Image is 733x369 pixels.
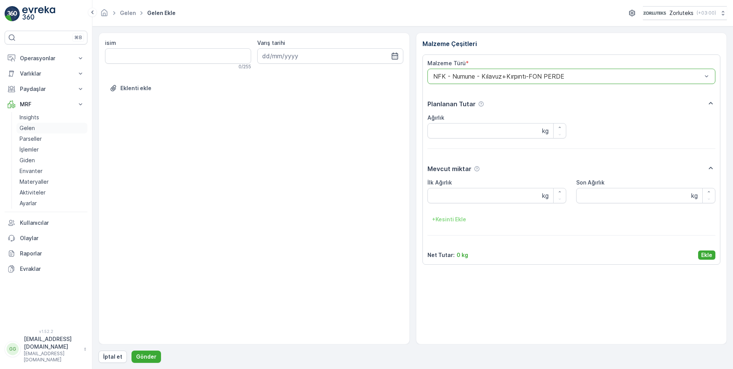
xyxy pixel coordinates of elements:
[5,215,87,231] a: Kullanıcılar
[5,66,87,81] button: Varlıklar
[576,179,605,186] label: Son Ağırlık
[20,146,39,153] p: İşlemler
[5,6,20,21] img: logo
[120,84,151,92] p: Eklenti ekle
[136,353,156,361] p: Gönder
[16,133,87,144] a: Parseller
[427,179,452,186] label: İlk Ağırlık
[20,114,39,121] p: Insights
[24,335,80,351] p: [EMAIL_ADDRESS][DOMAIN_NAME]
[5,335,87,363] button: GG[EMAIL_ADDRESS][DOMAIN_NAME][EMAIL_ADDRESS][DOMAIN_NAME]
[20,250,84,257] p: Raporlar
[542,191,549,200] p: kg
[5,81,87,97] button: Paydaşlar
[432,216,466,223] p: + Kesinti Ekle
[146,9,177,17] span: Gelen ekle
[257,40,285,46] label: Varış tarihi
[427,99,476,109] p: Planlanan Tutar
[427,60,466,66] label: Malzeme Türü
[16,155,87,166] a: Giden
[20,156,35,164] p: Giden
[474,166,480,172] div: Yardım Araç İkonu
[20,265,84,273] p: Evraklar
[7,343,19,355] div: GG
[99,351,127,363] button: İptal et
[16,198,87,209] a: Ayarlar
[427,164,472,173] p: Mevcut miktar
[24,351,80,363] p: [EMAIL_ADDRESS][DOMAIN_NAME]
[74,35,82,41] p: ⌘B
[5,246,87,261] a: Raporlar
[16,166,87,176] a: Envanter
[103,353,122,361] p: İptal et
[238,64,251,70] p: 0 / 255
[20,70,72,77] p: Varlıklar
[100,12,108,18] a: Ana Sayfa
[669,9,694,17] p: Zorluteks
[20,234,84,242] p: Olaylar
[5,51,87,66] button: Operasyonlar
[16,112,87,123] a: Insights
[5,261,87,277] a: Evraklar
[257,48,403,64] input: dd/mm/yyyy
[5,97,87,112] button: MRF
[20,167,43,175] p: Envanter
[691,191,698,200] p: kg
[20,124,35,132] p: Gelen
[20,54,72,62] p: Operasyonlar
[16,176,87,187] a: Materyaller
[20,199,37,207] p: Ayarlar
[105,40,116,46] label: isim
[16,123,87,133] a: Gelen
[20,100,72,108] p: MRF
[20,178,49,186] p: Materyaller
[20,219,84,227] p: Kullanıcılar
[478,101,484,107] div: Yardım Araç İkonu
[16,187,87,198] a: Aktiviteler
[701,251,712,259] p: Ekle
[5,231,87,246] a: Olaylar
[643,9,666,17] img: 6-1-9-3_wQBzyll.png
[427,114,444,121] label: Ağırlık
[697,10,716,16] p: ( +03:00 )
[698,250,715,260] button: Ekle
[105,82,156,94] button: Dosya Yükle
[427,251,455,259] p: Net Tutar :
[542,126,549,135] p: kg
[22,6,55,21] img: logo_light-DOdMpM7g.png
[20,85,72,93] p: Paydaşlar
[457,251,468,259] p: 0 kg
[20,189,46,196] p: Aktiviteler
[422,39,721,48] p: Malzeme Çeşitleri
[427,213,471,226] button: +Kesinti Ekle
[131,351,161,363] button: Gönder
[5,329,87,334] span: v 1.52.2
[16,144,87,155] a: İşlemler
[643,6,727,20] button: Zorluteks(+03:00)
[20,135,42,143] p: Parseller
[120,10,136,16] a: Gelen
